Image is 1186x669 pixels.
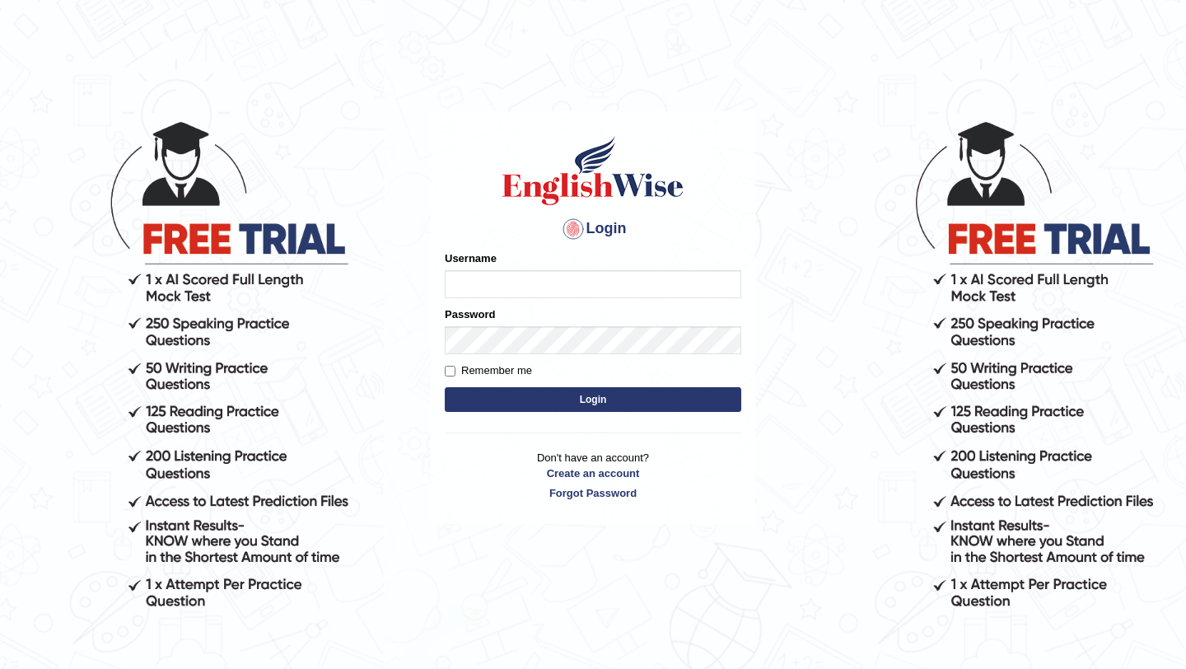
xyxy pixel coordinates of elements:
[445,363,532,379] label: Remember me
[445,216,741,242] h4: Login
[499,133,687,208] img: Logo of English Wise sign in for intelligent practice with AI
[445,306,495,322] label: Password
[445,366,455,377] input: Remember me
[445,387,741,412] button: Login
[445,450,741,501] p: Don't have an account?
[445,250,497,266] label: Username
[445,465,741,481] a: Create an account
[445,485,741,501] a: Forgot Password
